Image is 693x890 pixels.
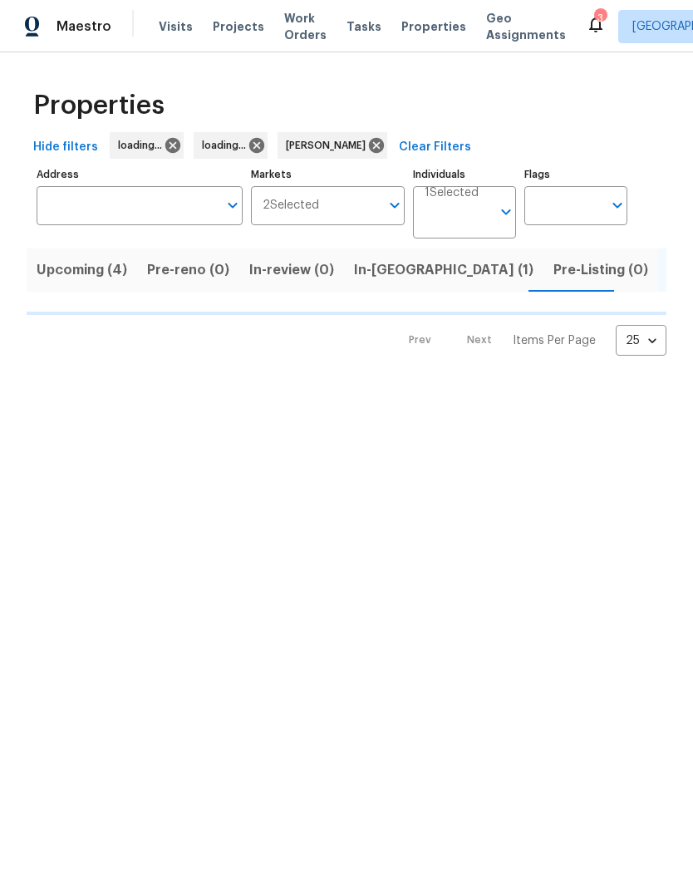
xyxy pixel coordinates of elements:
span: Visits [159,18,193,35]
span: 2 Selected [263,199,319,213]
button: Open [383,194,406,217]
span: Clear Filters [399,137,471,158]
span: In-review (0) [249,258,334,282]
label: Address [37,170,243,179]
span: loading... [118,137,169,154]
nav: Pagination Navigation [393,325,666,356]
span: Upcoming (4) [37,258,127,282]
div: 25 [616,319,666,362]
span: Work Orders [284,10,327,43]
button: Open [221,194,244,217]
p: Items Per Page [513,332,596,349]
div: [PERSON_NAME] [278,132,387,159]
span: Properties [33,97,165,114]
span: Maestro [57,18,111,35]
span: Pre-reno (0) [147,258,229,282]
span: Projects [213,18,264,35]
div: 3 [594,10,606,27]
span: Pre-Listing (0) [553,258,648,282]
span: 1 Selected [425,186,479,200]
span: Tasks [346,21,381,32]
button: Hide filters [27,132,105,163]
span: Geo Assignments [486,10,566,43]
span: Properties [401,18,466,35]
label: Markets [251,170,405,179]
label: Individuals [413,170,516,179]
span: loading... [202,137,253,154]
span: [PERSON_NAME] [286,137,372,154]
button: Open [606,194,629,217]
span: In-[GEOGRAPHIC_DATA] (1) [354,258,533,282]
div: loading... [110,132,184,159]
button: Clear Filters [392,132,478,163]
button: Open [494,200,518,224]
div: loading... [194,132,268,159]
label: Flags [524,170,627,179]
span: Hide filters [33,137,98,158]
